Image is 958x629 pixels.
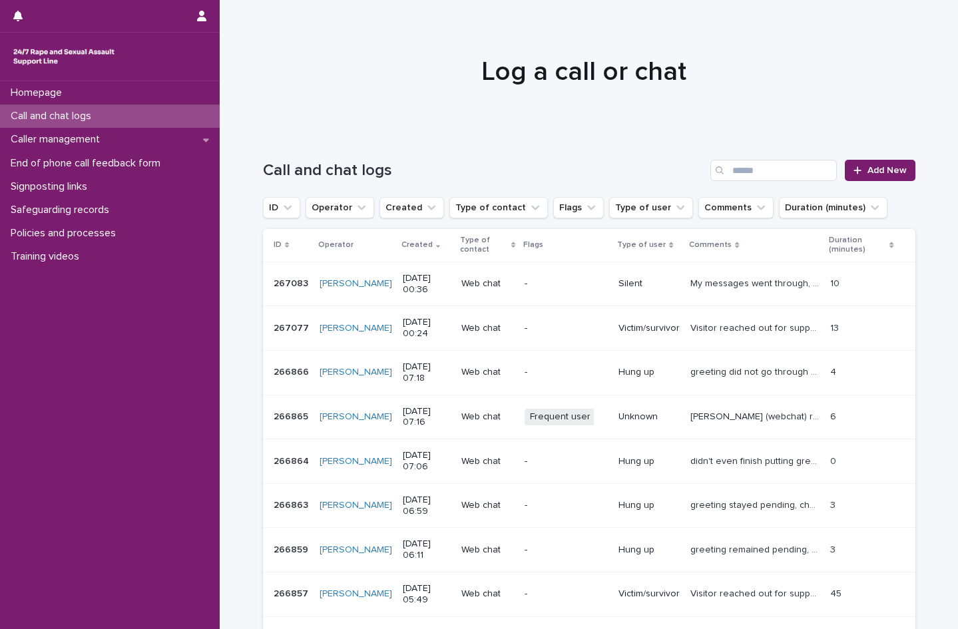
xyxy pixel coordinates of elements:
[306,197,374,218] button: Operator
[5,180,98,193] p: Signposting links
[274,453,312,467] p: 266864
[263,483,915,528] tr: 266863266863 [PERSON_NAME] [DATE] 06:59Web chat-Hung upgreeting stayed pending, chat endedgreetin...
[525,278,608,290] p: -
[618,278,680,290] p: Silent
[525,367,608,378] p: -
[525,544,608,556] p: -
[5,157,171,170] p: End of phone call feedback form
[461,456,515,467] p: Web chat
[320,544,392,556] a: [PERSON_NAME]
[689,238,732,252] p: Comments
[403,406,451,429] p: [DATE] 07:16
[525,500,608,511] p: -
[525,409,596,425] span: Frequent user
[403,538,451,561] p: [DATE] 06:11
[690,320,822,334] p: Visitor reached out for support, links shared for find rape crisis, and for resources, some thoug...
[690,364,822,378] p: greeting did not go through and chat closed
[830,542,838,556] p: 3
[11,43,117,70] img: rhQMoQhaT3yELyF149Cw
[830,364,839,378] p: 4
[263,161,706,180] h1: Call and chat logs
[618,588,680,600] p: Victim/survivor
[5,110,102,122] p: Call and chat logs
[320,500,392,511] a: [PERSON_NAME]
[618,367,680,378] p: Hung up
[403,361,451,384] p: [DATE] 07:18
[830,409,839,423] p: 6
[449,197,548,218] button: Type of contact
[461,278,515,290] p: Web chat
[5,227,126,240] p: Policies and processes
[609,197,693,218] button: Type of user
[525,456,608,467] p: -
[461,323,515,334] p: Web chat
[263,350,915,395] tr: 266866266866 [PERSON_NAME] [DATE] 07:18Web chat-Hung upgreeting did not go through and chat close...
[5,250,90,263] p: Training videos
[263,439,915,484] tr: 266864266864 [PERSON_NAME] [DATE] 07:06Web chat-Hung updidn't even finish putting greeting and ch...
[461,588,515,600] p: Web chat
[5,204,120,216] p: Safeguarding records
[690,586,822,600] p: Visitor reached out for support, talked about consent and the law, as well as automatic body resp...
[525,588,608,600] p: -
[460,233,509,258] p: Type of contact
[698,197,774,218] button: Comments
[403,495,451,517] p: [DATE] 06:59
[690,497,822,511] p: greeting stayed pending, chat ended
[263,197,300,218] button: ID
[618,544,680,556] p: Hung up
[5,133,111,146] p: Caller management
[830,497,838,511] p: 3
[258,56,910,88] h1: Log a call or chat
[263,528,915,572] tr: 266859266859 [PERSON_NAME] [DATE] 06:11Web chat-Hung upgreeting remained pending, chat endedgreet...
[274,364,312,378] p: 266866
[320,588,392,600] a: [PERSON_NAME]
[263,262,915,306] tr: 267083267083 [PERSON_NAME] [DATE] 00:36Web chat-SilentMy messages went through, nothing from visi...
[618,323,680,334] p: Victim/survivor
[274,320,312,334] p: 267077
[845,160,915,181] a: Add New
[379,197,444,218] button: Created
[525,323,608,334] p: -
[274,238,282,252] p: ID
[461,500,515,511] p: Web chat
[618,456,680,467] p: Hung up
[320,278,392,290] a: [PERSON_NAME]
[320,456,392,467] a: [PERSON_NAME]
[690,276,822,290] p: My messages went through, nothing from visitor.
[523,238,543,252] p: Flags
[690,453,822,467] p: didn't even finish putting greeting and chat closed
[403,450,451,473] p: [DATE] 07:06
[320,367,392,378] a: [PERSON_NAME]
[274,497,311,511] p: 266863
[263,395,915,439] tr: 266865266865 [PERSON_NAME] [DATE] 07:16Web chatFrequent userUnknown[PERSON_NAME] (webchat) reache...
[263,572,915,616] tr: 266857266857 [PERSON_NAME] [DATE] 05:49Web chat-Victim/survivorVisitor reached out for support, t...
[867,166,907,175] span: Add New
[710,160,837,181] input: Search
[274,276,311,290] p: 267083
[461,411,515,423] p: Web chat
[320,323,392,334] a: [PERSON_NAME]
[553,197,604,218] button: Flags
[401,238,433,252] p: Created
[618,411,680,423] p: Unknown
[274,409,311,423] p: 266865
[690,542,822,556] p: greeting remained pending, chat ended
[274,542,311,556] p: 266859
[403,317,451,339] p: [DATE] 00:24
[830,320,841,334] p: 13
[403,273,451,296] p: [DATE] 00:36
[779,197,887,218] button: Duration (minutes)
[830,453,839,467] p: 0
[618,500,680,511] p: Hung up
[830,276,842,290] p: 10
[263,306,915,351] tr: 267077267077 [PERSON_NAME] [DATE] 00:24Web chat-Victim/survivorVisitor reached out for support, l...
[829,233,887,258] p: Duration (minutes)
[320,411,392,423] a: [PERSON_NAME]
[5,87,73,99] p: Homepage
[461,367,515,378] p: Web chat
[461,544,515,556] p: Web chat
[318,238,354,252] p: Operator
[617,238,666,252] p: Type of user
[274,586,311,600] p: 266857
